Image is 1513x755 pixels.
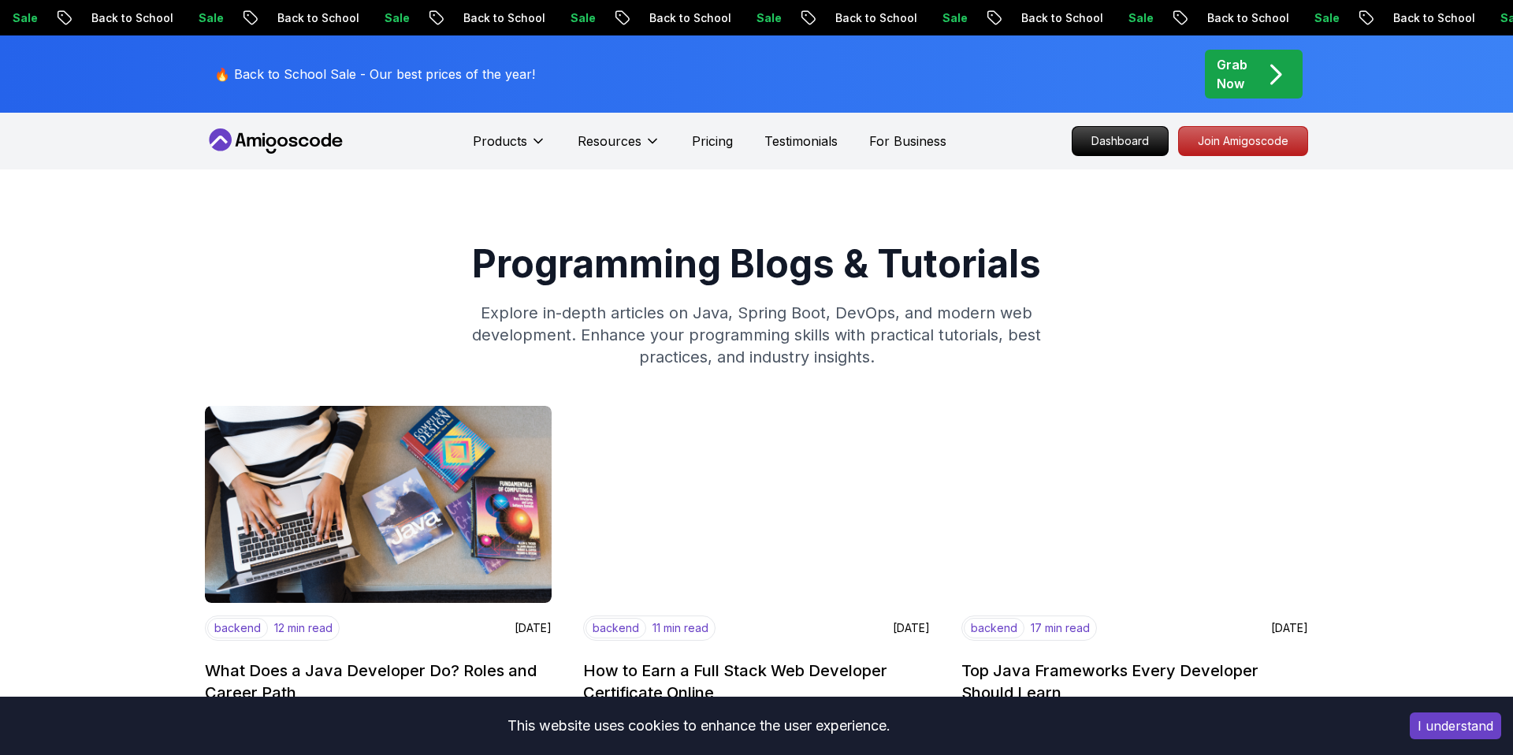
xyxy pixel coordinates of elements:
p: Sale [723,10,774,26]
p: Resources [578,132,641,151]
img: image [961,406,1308,603]
p: Back to School [430,10,537,26]
p: Products [473,132,527,151]
p: Grab Now [1217,55,1247,93]
a: Dashboard [1072,126,1169,156]
p: [DATE] [1271,620,1308,636]
p: Sale [909,10,960,26]
p: Sale [537,10,588,26]
p: 🔥 Back to School Sale - Our best prices of the year! [214,65,535,84]
p: Sale [165,10,216,26]
p: Back to School [58,10,165,26]
p: 11 min read [652,620,708,636]
h2: Top Java Frameworks Every Developer Should Learn [961,660,1308,704]
button: Resources [578,132,660,163]
a: For Business [869,132,946,151]
p: Dashboard [1072,127,1168,155]
a: Join Amigoscode [1178,126,1308,156]
div: This website uses cookies to enhance the user experience. [12,709,1386,743]
h2: What Does a Java Developer Do? Roles and Career Path [205,660,552,704]
p: Explore in-depth articles on Java, Spring Boot, DevOps, and modern web development. Enhance your ... [454,302,1059,368]
p: [DATE] [515,620,552,636]
p: Back to School [616,10,723,26]
button: Products [473,132,546,163]
p: Back to School [988,10,1095,26]
img: image [205,406,552,603]
p: [DATE] [893,620,930,636]
button: Accept cookies [1410,712,1501,739]
p: Back to School [1360,10,1467,26]
p: backend [207,618,268,638]
p: 12 min read [274,620,333,636]
a: Pricing [692,132,733,151]
p: Back to School [1174,10,1281,26]
p: Sale [1281,10,1332,26]
p: Sale [351,10,402,26]
p: Sale [1095,10,1146,26]
h1: Programming Blogs & Tutorials [205,245,1308,283]
a: Testimonials [764,132,838,151]
h2: How to Earn a Full Stack Web Developer Certificate Online [583,660,930,704]
p: backend [964,618,1024,638]
p: backend [585,618,646,638]
img: image [583,406,930,603]
p: 17 min read [1031,620,1090,636]
p: Back to School [244,10,351,26]
p: Join Amigoscode [1179,127,1307,155]
p: Back to School [802,10,909,26]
